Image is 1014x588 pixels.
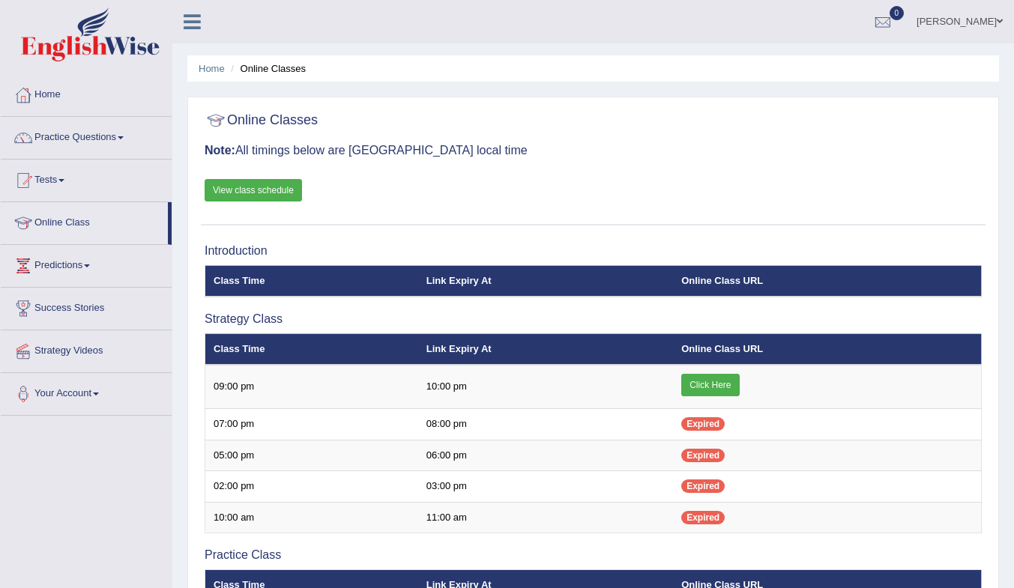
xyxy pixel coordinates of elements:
a: Strategy Videos [1,330,172,368]
th: Class Time [205,265,418,297]
b: Note: [205,144,235,157]
h3: Practice Class [205,548,982,562]
td: 07:00 pm [205,409,418,440]
h3: All timings below are [GEOGRAPHIC_DATA] local time [205,144,982,157]
h2: Online Classes [205,109,318,132]
a: Home [199,63,225,74]
a: Success Stories [1,288,172,325]
h3: Strategy Class [205,312,982,326]
td: 02:00 pm [205,471,418,503]
td: 11:00 am [418,502,674,533]
td: 08:00 pm [418,409,674,440]
td: 05:00 pm [205,440,418,471]
a: Click Here [681,374,739,396]
td: 09:00 pm [205,365,418,409]
span: Expired [681,511,725,524]
th: Link Expiry At [418,265,674,297]
th: Online Class URL [673,333,981,365]
th: Online Class URL [673,265,981,297]
a: Tests [1,160,172,197]
h3: Introduction [205,244,982,258]
span: 0 [890,6,905,20]
th: Link Expiry At [418,333,674,365]
span: Expired [681,449,725,462]
a: Predictions [1,245,172,282]
a: Online Class [1,202,168,240]
a: Your Account [1,373,172,410]
th: Class Time [205,333,418,365]
td: 03:00 pm [418,471,674,503]
li: Online Classes [227,61,306,76]
a: Practice Questions [1,117,172,154]
span: Expired [681,479,725,493]
td: 06:00 pm [418,440,674,471]
td: 10:00 pm [418,365,674,409]
td: 10:00 am [205,502,418,533]
a: Home [1,74,172,112]
span: Expired [681,417,725,431]
a: View class schedule [205,179,302,201]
